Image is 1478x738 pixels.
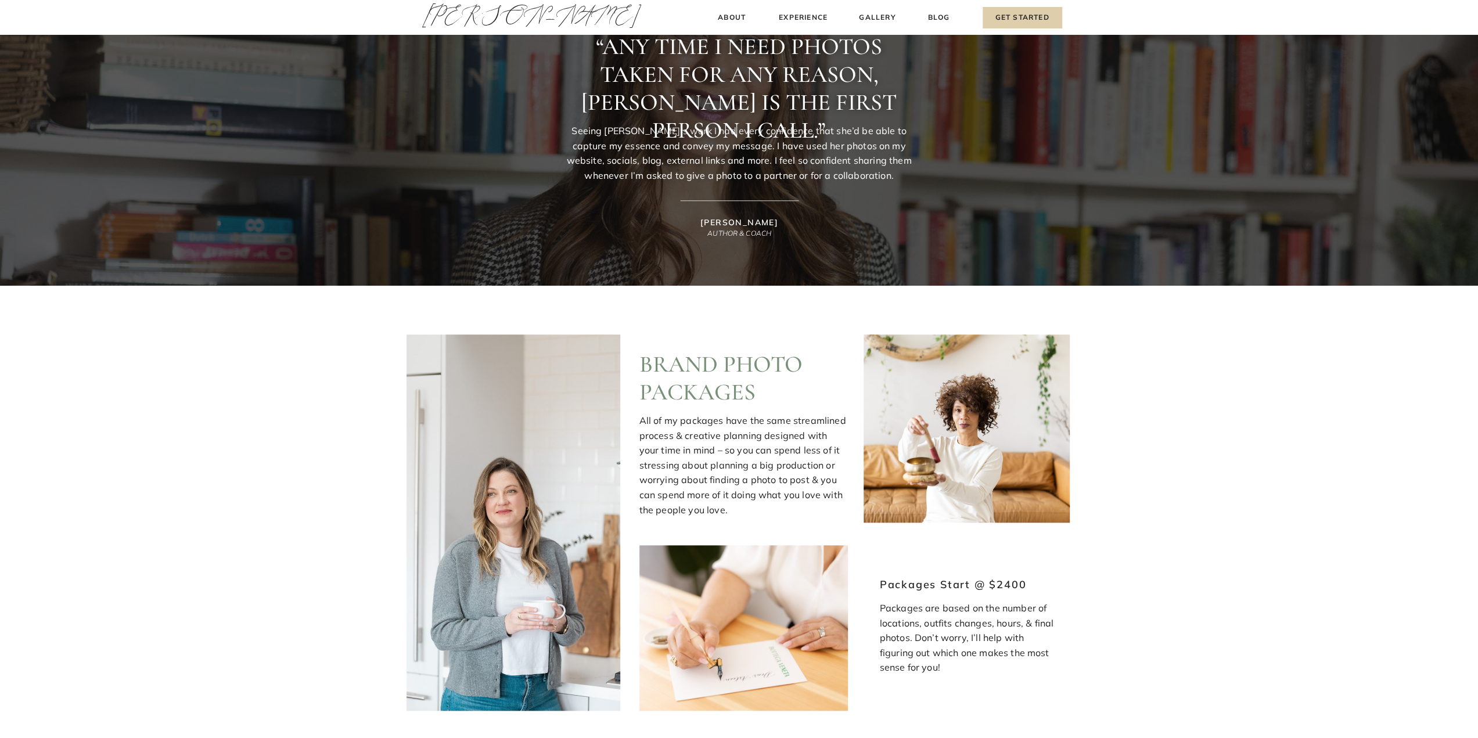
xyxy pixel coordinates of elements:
[639,350,804,406] h2: BRAND PHOTO PACKAGES
[880,601,1054,679] p: Packages are based on the number of locations, outfits changes, hours, & final photos. Don’t worr...
[639,413,848,519] p: All of my packages have the same streamlined process & creative planning designed with your time ...
[858,12,897,24] a: Gallery
[778,12,829,24] a: Experience
[707,229,771,237] i: AUTHOR & COACH
[547,33,932,116] h3: “Any time I need photos taken for any reason, [PERSON_NAME] is the first person I call.”
[715,12,749,24] a: About
[558,124,921,186] h3: Seeing [PERSON_NAME]’s work I had every confidence that she’d be able to capture my essence and c...
[926,12,952,24] a: Blog
[653,218,826,228] h3: [PERSON_NAME]
[983,7,1062,28] a: Get Started
[880,577,1054,596] h3: Packages Start @ $2400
